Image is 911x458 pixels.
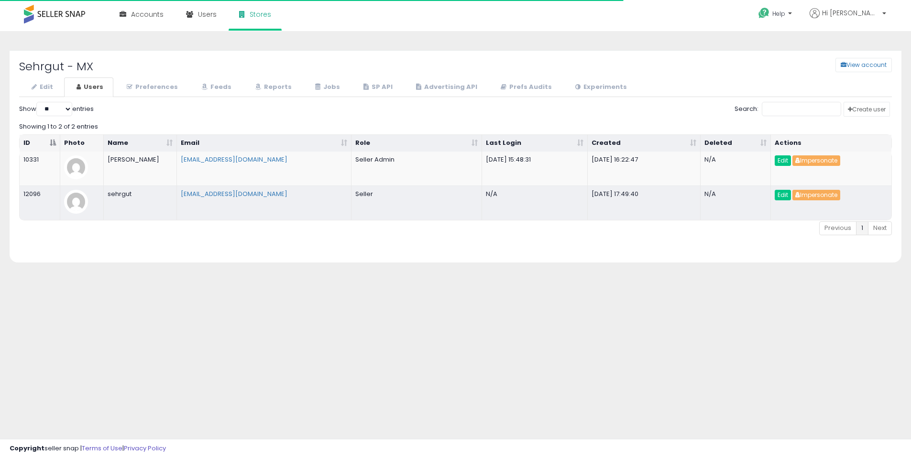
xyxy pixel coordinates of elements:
a: Terms of Use [82,444,122,453]
div: seller snap | | [10,444,166,453]
th: Role: activate to sort column ascending [351,135,482,152]
a: Impersonate [792,156,840,165]
a: [EMAIL_ADDRESS][DOMAIN_NAME] [181,189,287,198]
span: Users [198,10,217,19]
a: 1 [856,221,868,235]
a: Prefs Audits [488,77,562,97]
a: Users [64,77,113,97]
a: Privacy Policy [124,444,166,453]
button: View account [835,58,892,72]
a: Next [868,221,892,235]
td: Seller [351,185,482,220]
div: Showing 1 to 2 of 2 entries [19,119,892,131]
td: Seller Admin [351,152,482,185]
strong: Copyright [10,444,44,453]
a: Experiments [563,77,637,97]
span: Help [772,10,785,18]
span: Create user [848,105,886,113]
a: Previous [819,221,856,235]
th: Name: activate to sort column ascending [104,135,177,152]
img: profile [64,190,88,214]
td: 12096 [20,185,60,220]
a: Edit [775,155,791,166]
a: Jobs [303,77,350,97]
th: Created: activate to sort column ascending [588,135,701,152]
th: ID: activate to sort column descending [20,135,60,152]
a: SP API [351,77,403,97]
td: 10331 [20,152,60,185]
th: Last Login: activate to sort column ascending [482,135,588,152]
a: Edit [19,77,63,97]
td: [DATE] 15:48:31 [482,152,588,185]
a: [EMAIL_ADDRESS][DOMAIN_NAME] [181,155,287,164]
label: Show entries [19,102,94,116]
input: Search: [762,102,841,116]
th: Photo [60,135,104,152]
td: N/A [701,185,771,220]
td: [PERSON_NAME] [104,152,177,185]
td: N/A [701,152,771,185]
a: Preferences [114,77,188,97]
a: Reports [242,77,302,97]
a: Edit [775,190,791,200]
a: View account [828,58,843,72]
button: Impersonate [792,190,840,200]
h2: Sehrgut - MX [12,60,382,73]
td: N/A [482,185,588,220]
th: Deleted: activate to sort column ascending [701,135,771,152]
a: Create user [844,102,890,117]
span: Hi [PERSON_NAME] [822,8,879,18]
th: Email: activate to sort column ascending [177,135,351,152]
label: Search: [735,102,841,116]
a: Impersonate [792,190,840,199]
i: Get Help [758,7,770,19]
td: [DATE] 16:22:47 [588,152,701,185]
th: Actions [771,135,891,152]
span: Accounts [131,10,164,19]
a: Hi [PERSON_NAME] [810,8,886,30]
img: profile [64,155,88,179]
td: sehrgut [104,185,177,220]
a: Feeds [189,77,241,97]
span: Stores [250,10,271,19]
button: Impersonate [792,155,840,166]
td: [DATE] 17:49:40 [588,185,701,220]
a: Advertising API [404,77,487,97]
select: Showentries [36,102,72,116]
